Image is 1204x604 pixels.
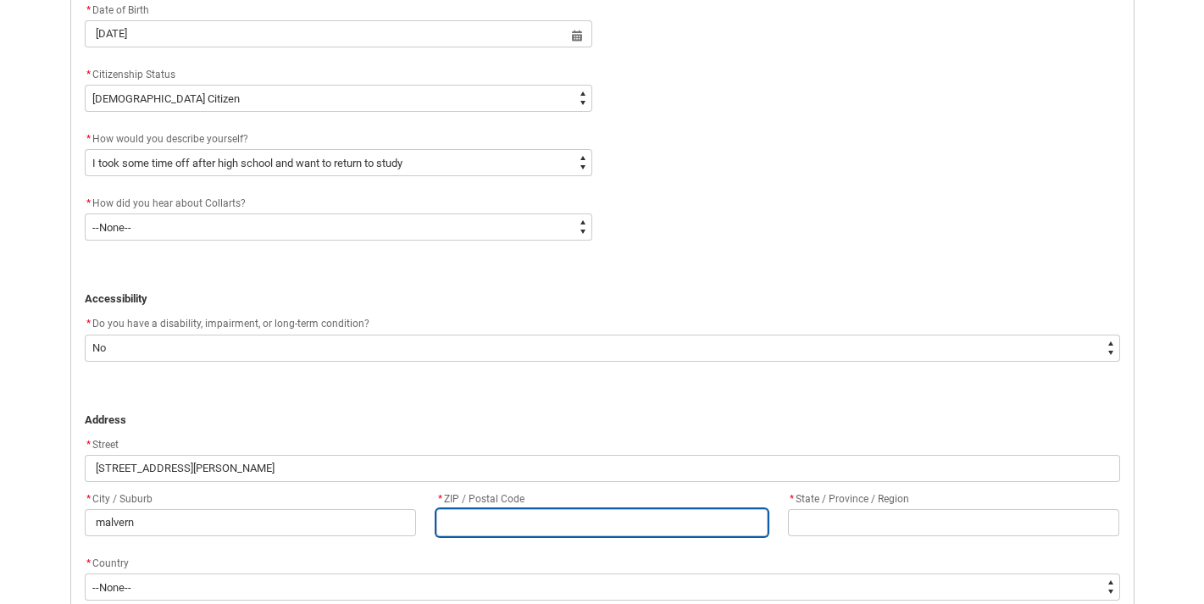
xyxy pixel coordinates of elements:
[788,493,909,505] span: State / Province / Region
[86,493,91,505] abbr: required
[86,557,91,569] abbr: required
[438,493,442,505] abbr: required
[85,292,147,305] strong: Accessibility
[790,493,794,505] abbr: required
[86,69,91,80] abbr: required
[86,197,91,209] abbr: required
[85,413,126,426] strong: Address
[92,133,248,145] span: How would you describe yourself?
[86,4,91,16] abbr: required
[86,133,91,145] abbr: required
[436,493,524,505] span: ZIP / Postal Code
[85,439,119,451] span: Street
[85,493,153,505] span: City / Suburb
[92,197,246,209] span: How did you hear about Collarts?
[85,4,149,16] span: Date of Birth
[86,439,91,451] abbr: required
[92,318,369,330] span: Do you have a disability, impairment, or long-term condition?
[92,69,175,80] span: Citizenship Status
[86,318,91,330] abbr: required
[92,557,129,569] span: Country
